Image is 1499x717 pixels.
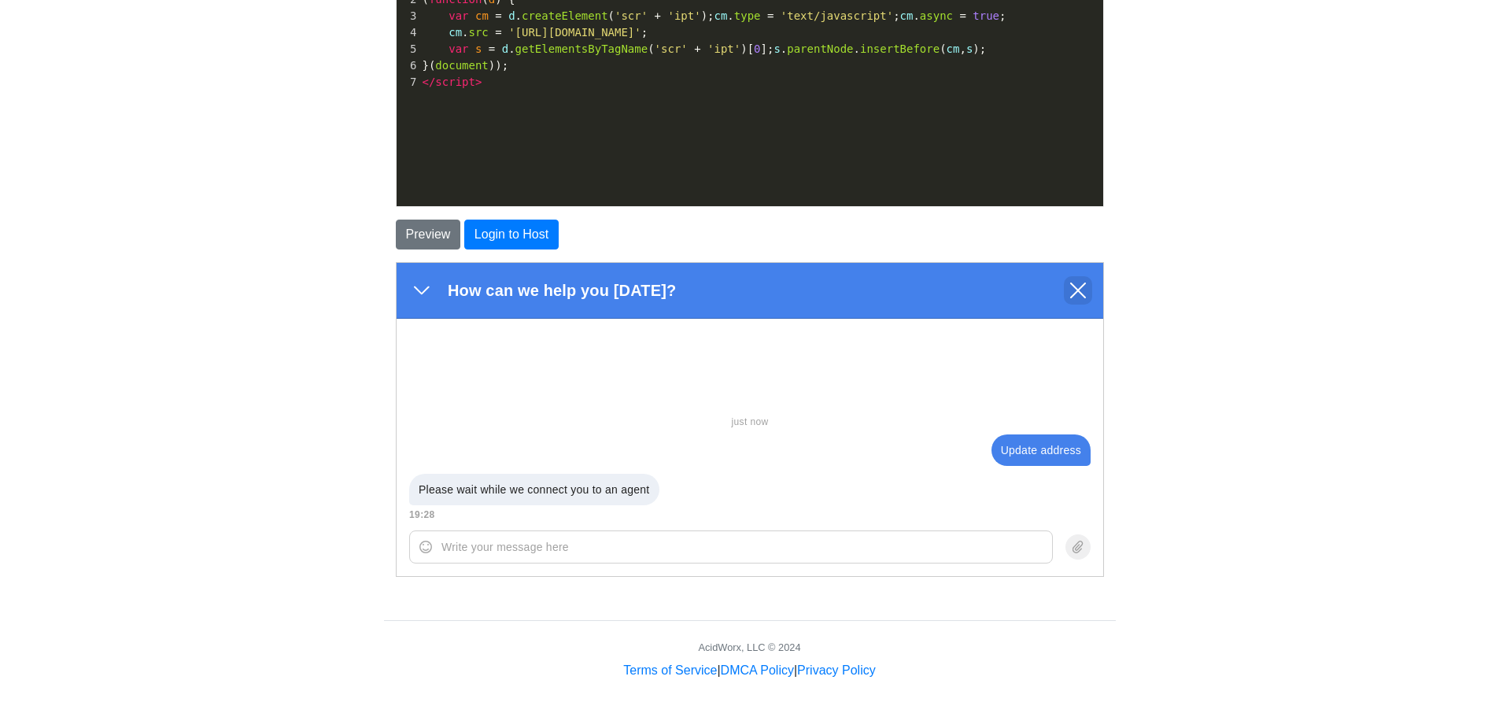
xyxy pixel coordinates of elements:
[489,43,495,55] span: =
[449,9,468,22] span: var
[469,26,489,39] span: src
[423,26,648,39] span: . ;
[423,9,1006,22] span: . ( ); . ; . ;
[966,43,973,55] span: s
[397,74,419,91] div: 7
[522,9,608,22] span: createElement
[449,26,462,39] span: cm
[13,172,694,203] div: september 25 2025 19:28
[13,242,39,258] div: 19:28
[508,26,641,39] span: '[URL][DOMAIN_NAME]'
[973,9,999,22] span: true
[11,13,39,42] span: Minimize
[721,663,794,677] a: DMCA Policy
[714,9,728,22] span: cm
[423,59,509,72] span: }( ));
[51,19,279,38] div: How can we help you today?
[475,76,482,88] span: >
[734,9,761,22] span: type
[920,9,953,22] span: async
[397,57,419,74] div: 6
[959,9,965,22] span: =
[13,211,694,258] div: september 25 2025 19:28
[495,26,501,39] span: =
[623,663,717,677] a: Terms of Service
[667,9,700,22] span: 'ipt'
[423,76,436,88] span: </
[464,220,559,249] button: Login to Host
[655,9,661,22] span: +
[495,9,501,22] span: =
[435,59,488,72] span: document
[595,172,694,203] div: Update address
[397,24,419,41] div: 4
[767,9,773,22] span: =
[475,43,482,55] span: s
[396,220,461,249] button: Preview
[698,640,800,655] div: AcidWorx, LLC © 2024
[900,9,914,22] span: cm
[860,43,940,55] span: insertBefore
[754,43,760,55] span: 0
[397,41,419,57] div: 5
[707,43,740,55] span: 'ipt'
[475,9,489,22] span: cm
[797,663,876,677] a: Privacy Policy
[334,154,371,164] p: just now
[508,9,515,22] span: d
[773,43,780,55] span: s
[781,9,893,22] span: 'text/javascript'
[787,43,853,55] span: parentNode
[449,43,468,55] span: var
[435,76,475,88] span: script
[694,43,700,55] span: +
[17,272,42,297] span: Select emoji
[515,43,648,55] span: getElementsByTagName
[13,211,263,242] div: Please wait while we connect you to an agent
[947,43,960,55] span: cm
[502,43,508,55] span: d
[397,8,419,24] div: 3
[423,43,987,55] span: . ( )[ ]; . . ( , );
[667,13,696,42] span: Quit
[623,661,875,680] div: | |
[615,9,648,22] span: 'scr'
[655,43,688,55] span: 'scr'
